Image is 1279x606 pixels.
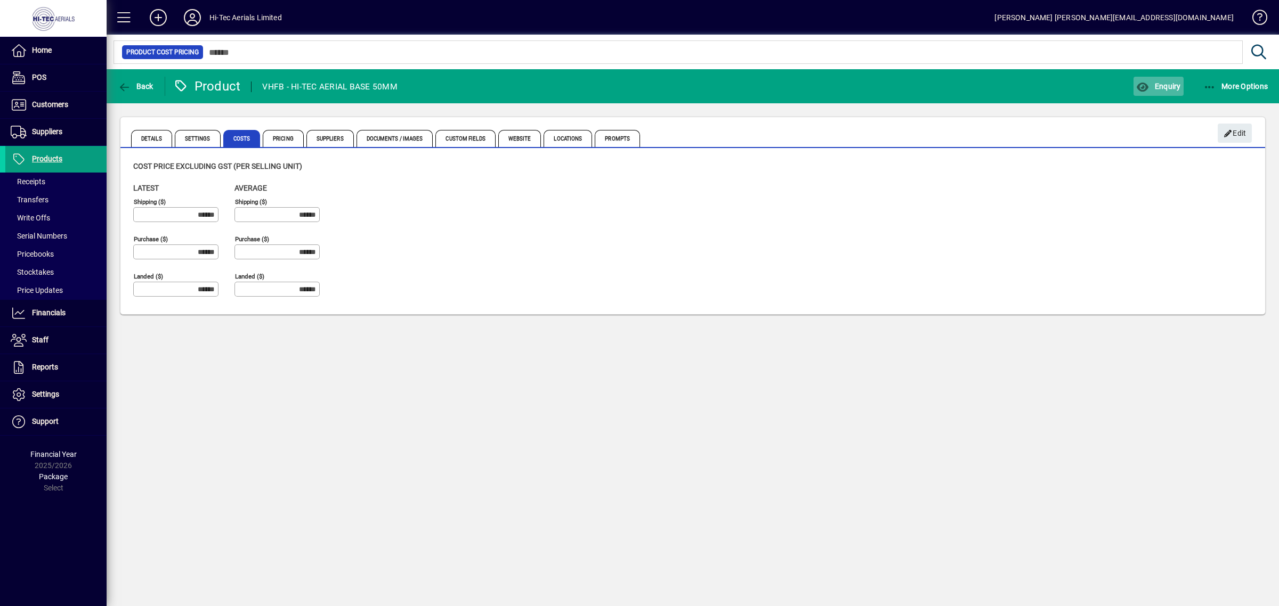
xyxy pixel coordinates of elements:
a: Home [5,37,107,64]
span: Transfers [11,195,48,204]
a: Write Offs [5,209,107,227]
span: POS [32,73,46,81]
button: Profile [175,8,209,27]
span: Settings [175,130,221,147]
span: Staff [32,335,48,344]
a: Price Updates [5,281,107,299]
a: Transfers [5,191,107,209]
span: Enquiry [1136,82,1180,91]
span: Financial Year [30,450,77,458]
a: Pricebooks [5,245,107,263]
mat-label: Purchase ($) [134,235,168,243]
a: POS [5,64,107,91]
a: Receipts [5,173,107,191]
a: Knowledge Base [1244,2,1266,37]
span: Suppliers [306,130,354,147]
button: Add [141,8,175,27]
span: Custom Fields [435,130,495,147]
span: Latest [133,184,159,192]
a: Settings [5,381,107,408]
mat-label: Shipping ($) [235,198,267,206]
mat-label: Purchase ($) [235,235,269,243]
app-page-header-button: Back [107,77,165,96]
span: Average [234,184,267,192]
span: Reports [32,363,58,371]
a: Stocktakes [5,263,107,281]
span: Details [131,130,172,147]
mat-label: Landed ($) [235,273,264,280]
button: Enquiry [1134,77,1183,96]
button: Edit [1218,124,1252,143]
button: Back [115,77,156,96]
span: More Options [1203,82,1268,91]
mat-label: Shipping ($) [134,198,166,206]
span: Price Updates [11,286,63,294]
span: Package [39,472,68,481]
span: Product Cost Pricing [126,47,199,58]
a: Staff [5,327,107,354]
span: Stocktakes [11,268,54,276]
div: Product [173,78,241,95]
span: Prompts [595,130,640,147]
span: Suppliers [32,127,62,136]
span: Settings [32,390,59,398]
a: Suppliers [5,119,107,145]
div: [PERSON_NAME] [PERSON_NAME][EMAIL_ADDRESS][DOMAIN_NAME] [994,9,1234,26]
span: Website [498,130,541,147]
div: Hi-Tec Aerials Limited [209,9,282,26]
a: Customers [5,92,107,118]
span: Locations [544,130,592,147]
span: Customers [32,100,68,109]
a: Support [5,408,107,435]
mat-label: Landed ($) [134,273,163,280]
span: Documents / Images [357,130,433,147]
a: Financials [5,300,107,326]
span: Cost price excluding GST (per selling unit) [133,162,302,170]
span: Pricebooks [11,250,54,258]
span: Products [32,154,62,163]
span: Home [32,46,52,54]
span: Support [32,417,59,425]
span: Costs [223,130,261,147]
span: Pricing [263,130,304,147]
span: Receipts [11,177,45,186]
div: VHFB - HI-TEC AERIAL BASE 50MM [262,78,398,95]
a: Reports [5,354,107,381]
span: Serial Numbers [11,232,67,240]
span: Write Offs [11,214,50,222]
span: Edit [1224,125,1246,142]
a: Serial Numbers [5,227,107,245]
span: Back [118,82,153,91]
button: More Options [1201,77,1271,96]
span: Financials [32,308,66,317]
